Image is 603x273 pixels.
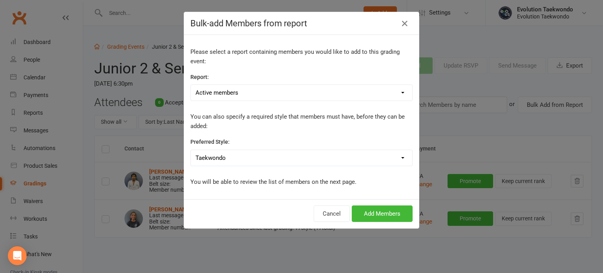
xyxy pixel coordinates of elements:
button: Cancel [314,205,350,222]
p: You can also specify a required style that members must have, before they can be added: [190,112,413,131]
label: Preferred Style: [190,137,230,146]
button: Add Members [352,205,413,222]
label: Report: [190,73,209,81]
p: Please select a report containing members you would like to add to this grading event: [190,47,413,66]
button: Close [398,17,411,30]
h4: Bulk-add Members from report [190,18,413,28]
p: You will be able to review the list of members on the next page. [190,177,413,187]
div: Open Intercom Messenger [8,246,27,265]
